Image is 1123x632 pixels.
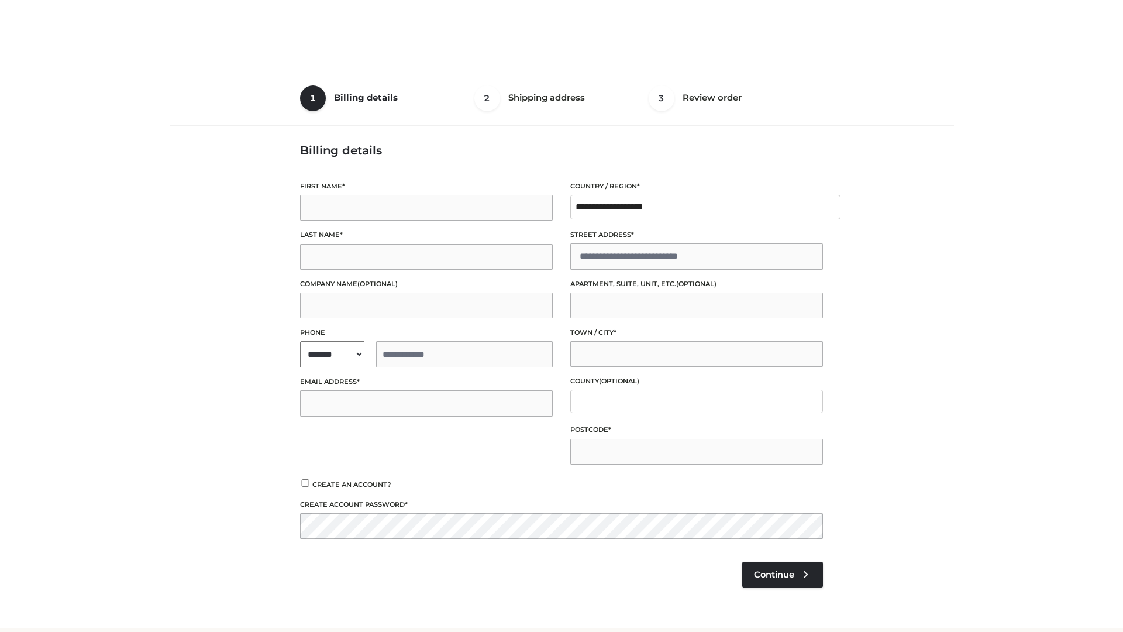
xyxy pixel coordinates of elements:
label: Apartment, suite, unit, etc. [570,279,823,290]
span: 2 [474,85,500,111]
a: Continue [742,562,823,588]
label: Last name [300,229,553,241]
span: Review order [683,92,742,103]
label: First name [300,181,553,192]
span: Continue [754,569,794,580]
label: Country / Region [570,181,823,192]
span: Shipping address [508,92,585,103]
label: Postcode [570,424,823,435]
h3: Billing details [300,143,823,157]
span: Billing details [334,92,398,103]
label: County [570,376,823,387]
label: Company name [300,279,553,290]
span: (optional) [676,280,716,288]
span: 3 [649,85,674,111]
span: (optional) [357,280,398,288]
span: (optional) [599,377,639,385]
label: Email address [300,376,553,387]
input: Create an account? [300,479,311,487]
label: Create account password [300,499,823,510]
span: Create an account? [312,480,391,489]
label: Phone [300,327,553,338]
span: 1 [300,85,326,111]
label: Town / City [570,327,823,338]
label: Street address [570,229,823,241]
